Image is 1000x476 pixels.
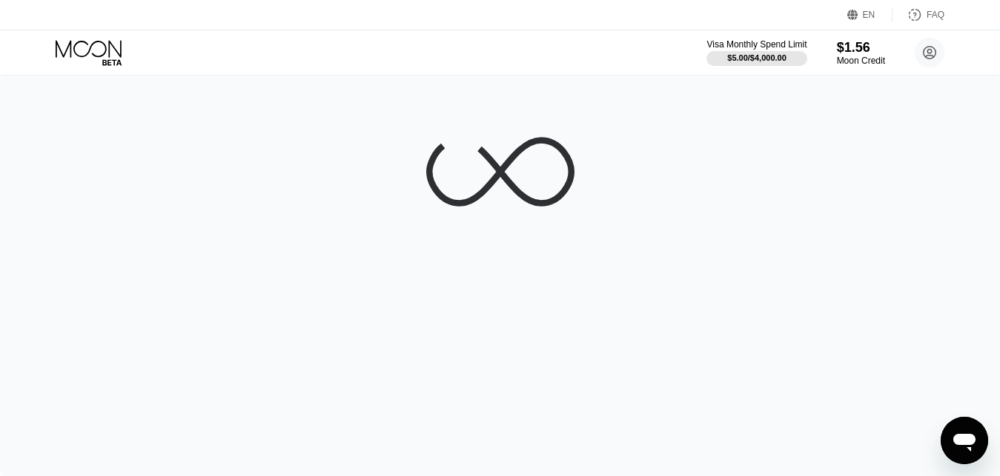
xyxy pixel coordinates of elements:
[706,39,807,66] div: Visa Monthly Spend Limit$5.00/$4,000.00
[927,10,944,20] div: FAQ
[706,39,807,50] div: Visa Monthly Spend Limit
[847,7,893,22] div: EN
[837,40,885,66] div: $1.56Moon Credit
[893,7,944,22] div: FAQ
[837,56,885,66] div: Moon Credit
[727,53,787,62] div: $5.00 / $4,000.00
[941,417,988,464] iframe: 启动消息传送窗口的按钮
[863,10,875,20] div: EN
[837,40,885,56] div: $1.56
